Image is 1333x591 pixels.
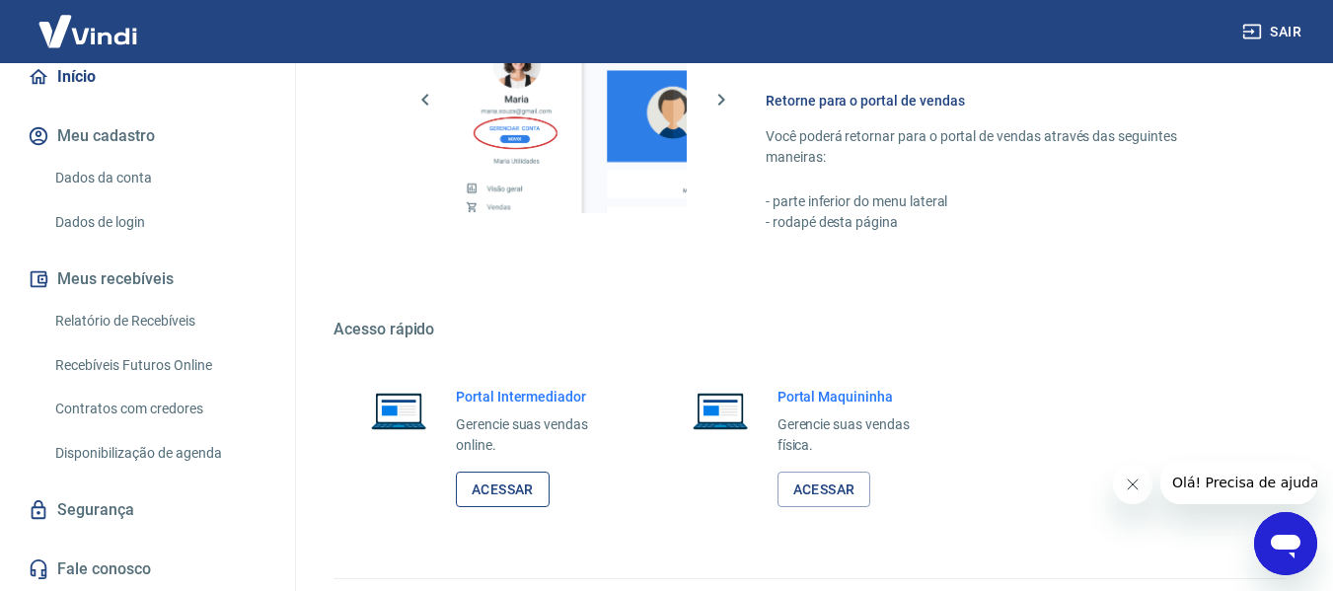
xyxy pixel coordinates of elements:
a: Acessar [778,472,871,508]
a: Relatório de Recebíveis [47,301,271,341]
iframe: Mensagem da empresa [1160,461,1317,504]
iframe: Botão para abrir a janela de mensagens [1254,512,1317,575]
a: Dados de login [47,202,271,243]
h6: Portal Maquininha [778,387,941,406]
p: - parte inferior do menu lateral [766,191,1238,212]
a: Fale conosco [24,548,271,591]
h5: Acesso rápido [333,320,1286,339]
span: Olá! Precisa de ajuda? [12,14,166,30]
button: Sair [1238,14,1309,50]
h6: Portal Intermediador [456,387,620,406]
img: Imagem de um notebook aberto [679,387,762,434]
button: Meus recebíveis [24,258,271,301]
p: - rodapé desta página [766,212,1238,233]
a: Início [24,55,271,99]
a: Dados da conta [47,158,271,198]
a: Acessar [456,472,550,508]
a: Disponibilização de agenda [47,433,271,474]
a: Contratos com credores [47,389,271,429]
a: Recebíveis Futuros Online [47,345,271,386]
img: Imagem de um notebook aberto [357,387,440,434]
p: Você poderá retornar para o portal de vendas através das seguintes maneiras: [766,126,1238,168]
p: Gerencie suas vendas física. [778,414,941,456]
img: Vindi [24,1,152,61]
p: Gerencie suas vendas online. [456,414,620,456]
iframe: Fechar mensagem [1113,465,1152,504]
a: Segurança [24,488,271,532]
button: Meu cadastro [24,114,271,158]
h6: Retorne para o portal de vendas [766,91,1238,111]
